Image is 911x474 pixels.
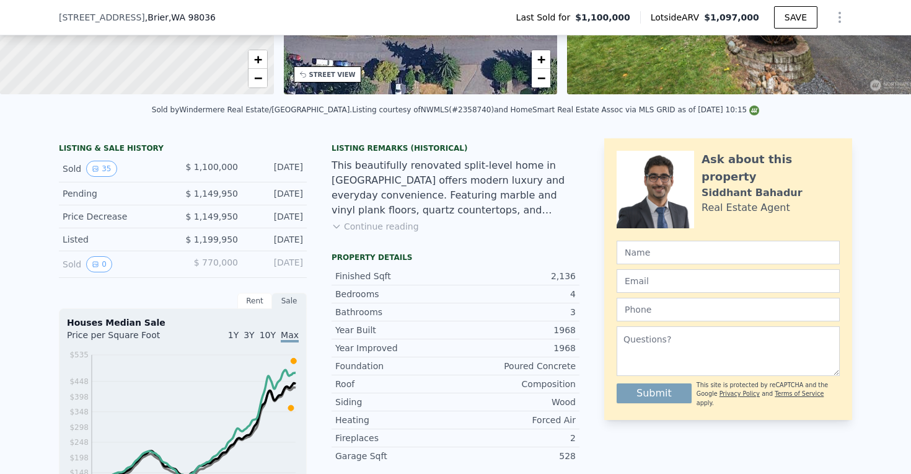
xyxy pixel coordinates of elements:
[651,11,704,24] span: Lotside ARV
[702,200,790,215] div: Real Estate Agent
[332,143,579,153] div: Listing Remarks (Historical)
[332,253,579,262] div: Property details
[249,50,267,69] a: Zoom in
[194,257,238,267] span: $ 770,000
[455,450,576,462] div: 528
[145,11,216,24] span: , Brier
[702,186,803,200] div: Siddhant Bahadur
[575,11,630,24] span: $1,100,000
[335,306,455,318] div: Bathrooms
[532,50,550,69] a: Zoom in
[237,293,272,309] div: Rent
[63,187,173,200] div: Pending
[697,381,840,408] div: This site is protected by reCAPTCHA and the Google and apply.
[455,414,576,426] div: Forced Air
[59,11,145,24] span: [STREET_ADDRESS]
[228,330,239,340] span: 1Y
[86,161,117,177] button: View historical data
[185,235,238,244] span: $ 1,199,950
[169,12,216,22] span: , WA 98036
[720,390,760,397] a: Privacy Policy
[335,414,455,426] div: Heating
[335,324,455,336] div: Year Built
[248,161,303,177] div: [DATE]
[455,342,576,354] div: 1968
[244,330,254,340] span: 3Y
[63,161,173,177] div: Sold
[335,360,455,372] div: Foundation
[704,12,759,22] span: $1,097,000
[617,241,840,264] input: Name
[63,233,173,246] div: Listed
[335,450,455,462] div: Garage Sqft
[335,432,455,444] div: Fireplaces
[281,330,299,342] span: Max
[335,288,455,300] div: Bedrooms
[617,269,840,293] input: Email
[455,288,576,300] div: 4
[248,256,303,272] div: [DATE]
[775,390,824,397] a: Terms of Service
[272,293,307,309] div: Sale
[774,6,817,29] button: SAVE
[617,383,692,403] button: Submit
[309,70,356,79] div: STREET VIEW
[455,378,576,390] div: Composition
[69,377,89,386] tspan: $448
[248,187,303,200] div: [DATE]
[69,393,89,401] tspan: $398
[352,105,759,114] div: Listing courtesy of NWMLS (#2358740) and HomeSmart Real Estate Assoc via MLS GRID as of [DATE] 10:15
[59,143,307,156] div: LISTING & SALE HISTORY
[69,438,89,447] tspan: $248
[335,342,455,354] div: Year Improved
[455,270,576,282] div: 2,136
[335,396,455,408] div: Siding
[63,210,173,223] div: Price Decrease
[455,360,576,372] div: Poured Concrete
[67,316,299,329] div: Houses Median Sale
[455,324,576,336] div: 1968
[332,220,419,233] button: Continue reading
[249,69,267,87] a: Zoom out
[69,408,89,416] tspan: $348
[69,351,89,359] tspan: $535
[185,189,238,199] span: $ 1,149,950
[67,329,183,349] div: Price per Square Foot
[185,162,238,172] span: $ 1,100,000
[260,330,276,340] span: 10Y
[86,256,112,272] button: View historical data
[455,432,576,444] div: 2
[69,423,89,432] tspan: $298
[537,70,545,86] span: −
[455,306,576,318] div: 3
[248,210,303,223] div: [DATE]
[827,5,852,30] button: Show Options
[702,151,840,186] div: Ask about this property
[335,378,455,390] div: Roof
[253,51,262,67] span: +
[749,105,759,115] img: NWMLS Logo
[69,454,89,462] tspan: $198
[253,70,262,86] span: −
[335,270,455,282] div: Finished Sqft
[63,256,173,272] div: Sold
[532,69,550,87] a: Zoom out
[516,11,576,24] span: Last Sold for
[455,396,576,408] div: Wood
[185,212,238,221] span: $ 1,149,950
[537,51,545,67] span: +
[248,233,303,246] div: [DATE]
[152,105,352,114] div: Sold by Windermere Real Estate/[GEOGRAPHIC_DATA] .
[332,158,579,218] div: This beautifully renovated split-level home in [GEOGRAPHIC_DATA] offers modern luxury and everyda...
[617,298,840,321] input: Phone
